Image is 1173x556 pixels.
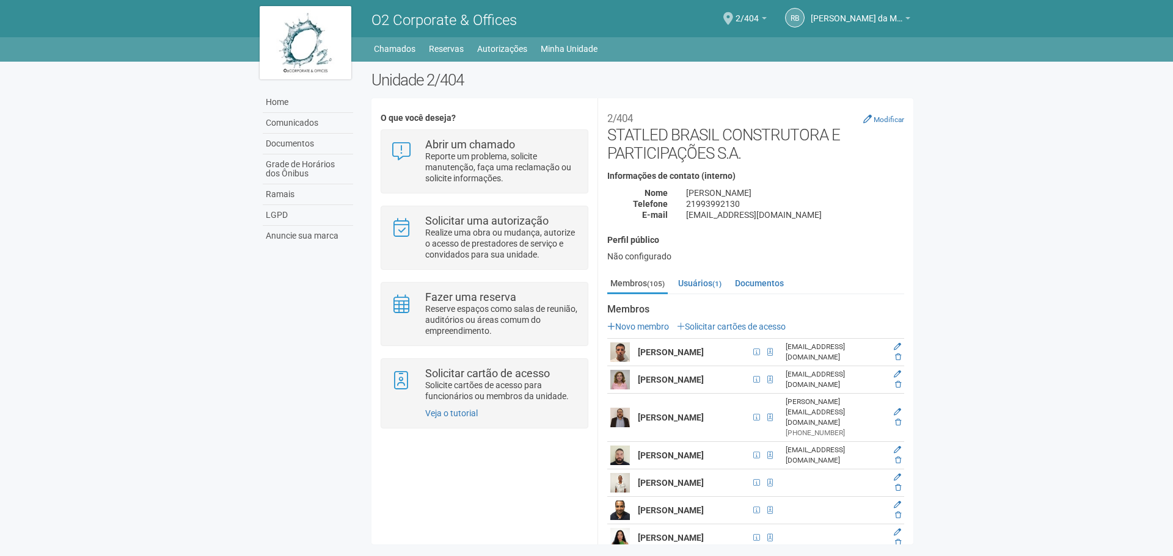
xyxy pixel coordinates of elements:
a: Grade de Horários dos Ônibus [263,154,353,184]
a: Editar membro [894,446,901,454]
strong: Solicitar uma autorização [425,214,549,227]
a: Ramais [263,184,353,205]
strong: E-mail [642,210,668,220]
span: O2 Corporate & Offices [371,12,517,29]
strong: [PERSON_NAME] [638,375,704,385]
a: RB [785,8,805,27]
a: Documentos [263,134,353,154]
a: Autorizações [477,40,527,57]
a: Minha Unidade [541,40,597,57]
a: Solicitar uma autorização Realize uma obra ou mudança, autorize o acesso de prestadores de serviç... [390,215,578,260]
img: user.png [610,370,630,389]
h2: Unidade 2/404 [371,71,913,89]
div: 21993992130 [677,198,913,209]
h4: Informações de contato (interno) [607,171,904,181]
a: Excluir membro [895,380,901,389]
a: Excluir membro [895,511,901,519]
a: Excluir membro [895,538,901,547]
a: Comunicados [263,113,353,134]
div: [EMAIL_ADDRESS][DOMAIN_NAME] [786,342,885,363]
a: Excluir membro [895,418,901,427]
a: Modificar [863,114,904,124]
img: user.png [610,408,630,427]
strong: [PERSON_NAME] [638,413,704,422]
img: user.png [610,500,630,520]
a: Reservas [429,40,464,57]
a: Fazer uma reserva Reserve espaços como salas de reunião, auditórios ou áreas comum do empreendime... [390,292,578,336]
h4: Perfil público [607,236,904,245]
a: [PERSON_NAME] da Motta Junior [811,15,910,25]
a: Veja o tutorial [425,408,478,418]
img: user.png [610,446,630,465]
a: 2/404 [736,15,767,25]
a: LGPD [263,205,353,226]
a: Editar membro [894,500,901,509]
p: Reporte um problema, solicite manutenção, faça uma reclamação ou solicite informações. [425,151,579,184]
small: (105) [647,280,665,288]
span: 2/404 [736,2,759,23]
a: Novo membro [607,322,669,331]
div: [PHONE_NUMBER] [786,428,885,438]
strong: [PERSON_NAME] [638,347,704,357]
a: Excluir membro [895,483,901,492]
a: Excluir membro [895,456,901,464]
span: Raul Barrozo da Motta Junior [811,2,902,23]
strong: Abrir um chamado [425,138,515,151]
strong: Membros [607,304,904,315]
a: Solicitar cartão de acesso Solicite cartões de acesso para funcionários ou membros da unidade. [390,368,578,402]
div: [EMAIL_ADDRESS][DOMAIN_NAME] [786,369,885,390]
div: [PERSON_NAME][EMAIL_ADDRESS][DOMAIN_NAME] [786,397,885,428]
small: (1) [712,280,722,288]
a: Excluir membro [895,353,901,361]
h2: STATLED BRASIL CONSTRUTORA E PARTICIPAÇÕES S.A. [607,107,904,162]
a: Editar membro [894,370,901,378]
a: Editar membro [894,408,901,416]
div: [EMAIL_ADDRESS][DOMAIN_NAME] [786,445,885,466]
a: Membros(105) [607,274,668,294]
strong: Telefone [633,199,668,209]
a: Abrir um chamado Reporte um problema, solicite manutenção, faça uma reclamação ou solicite inform... [390,139,578,184]
a: Anuncie sua marca [263,226,353,246]
p: Realize uma obra ou mudança, autorize o acesso de prestadores de serviço e convidados para sua un... [425,227,579,260]
div: Não configurado [607,251,904,262]
small: 2/404 [607,112,633,125]
strong: Fazer uma reserva [425,291,516,303]
img: logo.jpg [260,6,351,79]
small: Modificar [874,115,904,124]
a: Home [263,92,353,113]
a: Editar membro [894,473,901,482]
strong: [PERSON_NAME] [638,505,704,515]
a: Editar membro [894,528,901,536]
div: [EMAIL_ADDRESS][DOMAIN_NAME] [677,209,913,220]
p: Solicite cartões de acesso para funcionários ou membros da unidade. [425,380,579,402]
a: Usuários(1) [675,274,725,292]
strong: [PERSON_NAME] [638,450,704,460]
a: Solicitar cartões de acesso [677,322,786,331]
img: user.png [610,528,630,547]
a: Chamados [374,40,415,57]
img: user.png [610,342,630,362]
strong: Nome [645,188,668,198]
strong: Solicitar cartão de acesso [425,367,550,380]
p: Reserve espaços como salas de reunião, auditórios ou áreas comum do empreendimento. [425,303,579,336]
a: Documentos [732,274,787,292]
strong: [PERSON_NAME] [638,533,704,543]
h4: O que você deseja? [381,114,588,123]
div: [PERSON_NAME] [677,187,913,198]
img: user.png [610,473,630,493]
a: Editar membro [894,342,901,351]
strong: [PERSON_NAME] [638,478,704,488]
